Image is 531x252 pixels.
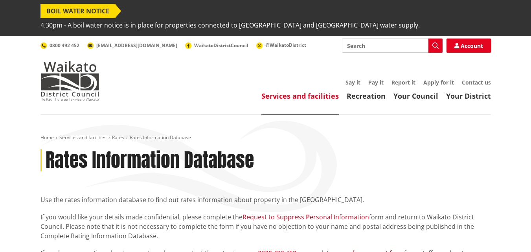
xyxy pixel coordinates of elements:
span: 0800 492 452 [50,42,79,49]
a: Services and facilities [59,134,107,141]
p: If you would like your details made confidential, please complete the form and return to Waikato ... [40,212,491,241]
h1: Rates Information Database [46,149,254,172]
a: Rates [112,134,124,141]
a: Your Council [393,91,438,101]
a: Apply for it [423,79,454,86]
a: Contact us [462,79,491,86]
span: WaikatoDistrictCouncil [194,42,248,49]
span: [EMAIL_ADDRESS][DOMAIN_NAME] [96,42,177,49]
p: Use the rates information database to find out rates information about property in the [GEOGRAPHI... [40,195,491,204]
span: BOIL WATER NOTICE [40,4,115,18]
nav: breadcrumb [40,134,491,141]
span: @WaikatoDistrict [265,42,306,48]
input: Search input [342,39,443,53]
a: Report it [391,79,415,86]
span: Rates Information Database [130,134,191,141]
a: WaikatoDistrictCouncil [185,42,248,49]
a: Request to Suppress Personal Information [243,213,369,221]
a: Your District [446,91,491,101]
img: Waikato District Council - Te Kaunihera aa Takiwaa o Waikato [40,61,99,101]
a: Account [446,39,491,53]
span: 4.30pm - A boil water notice is in place for properties connected to [GEOGRAPHIC_DATA] and [GEOGR... [40,18,420,32]
a: Services and facilities [261,91,339,101]
a: @WaikatoDistrict [256,42,306,48]
a: [EMAIL_ADDRESS][DOMAIN_NAME] [87,42,177,49]
a: Pay it [368,79,384,86]
a: Say it [345,79,360,86]
a: Recreation [347,91,386,101]
a: 0800 492 452 [40,42,79,49]
a: Home [40,134,54,141]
